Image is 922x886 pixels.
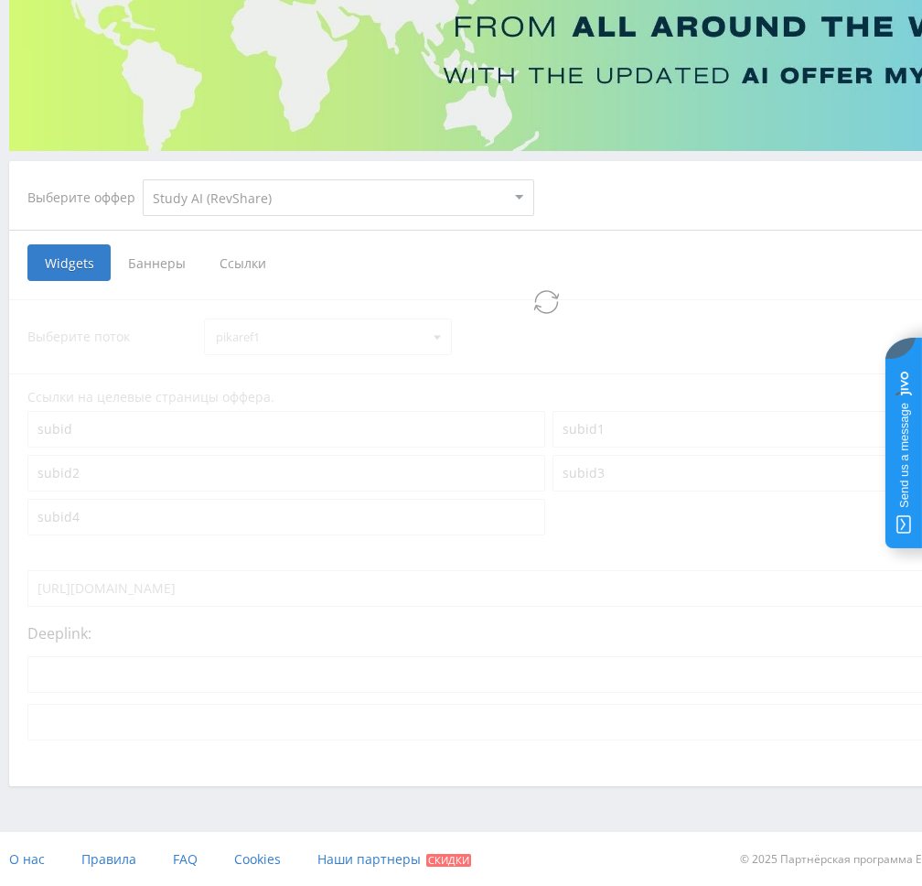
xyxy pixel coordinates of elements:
[9,850,45,868] span: О нас
[234,850,281,868] span: Cookies
[426,854,471,867] span: Скидки
[27,190,143,205] div: Выберите оффер
[81,850,136,868] span: Правила
[317,850,421,868] span: Наши партнеры
[173,850,198,868] span: FAQ
[27,244,111,281] span: Widgets
[111,244,202,281] span: Баннеры
[202,244,284,281] span: Ссылки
